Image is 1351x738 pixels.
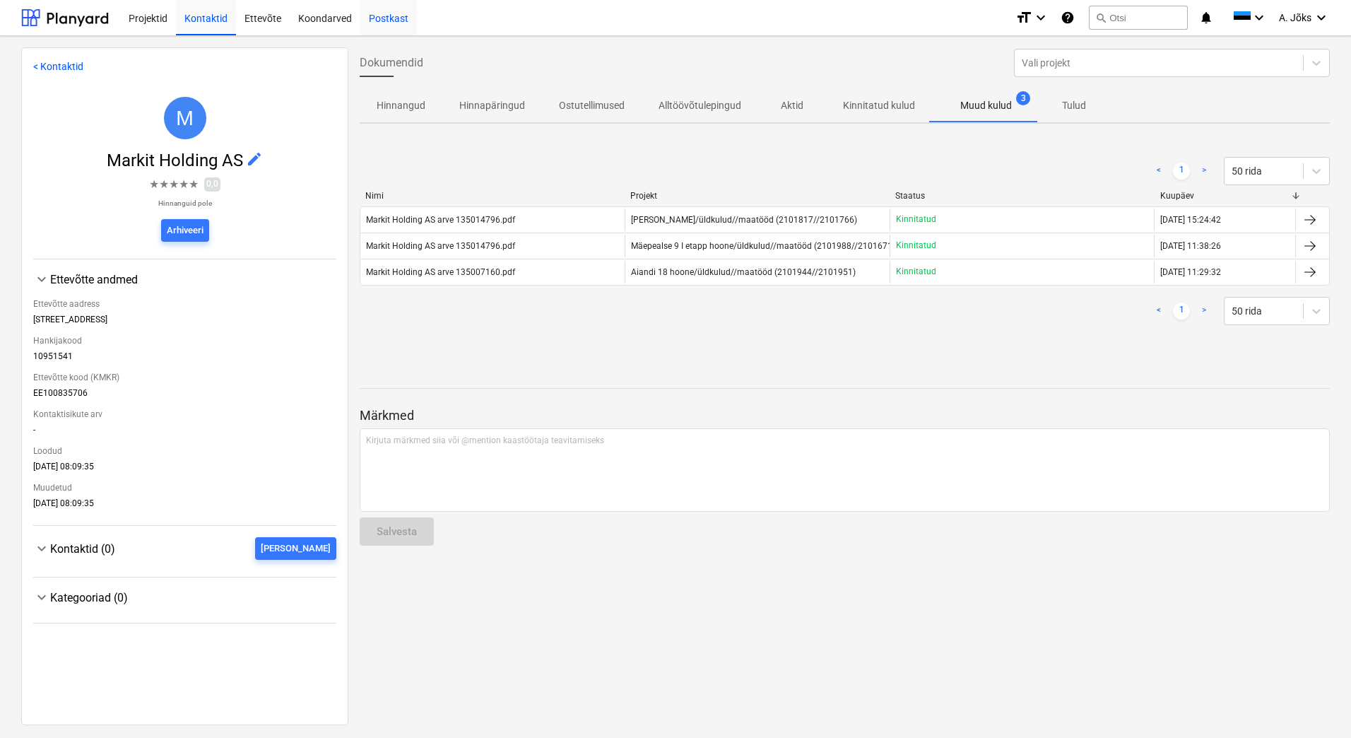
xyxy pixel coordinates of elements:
[1279,12,1311,23] span: A. Jõks
[33,330,336,351] div: Hankijakood
[33,61,83,72] a: < Kontaktid
[50,591,336,604] div: Kategooriad (0)
[1057,98,1091,113] p: Tulud
[33,271,50,288] span: keyboard_arrow_down
[33,388,336,404] div: EE100835706
[896,266,936,278] p: Kinnitatud
[1280,670,1351,738] iframe: Chat Widget
[189,176,199,193] span: ★
[33,589,50,606] span: keyboard_arrow_down
[33,367,336,388] div: Ettevõtte kood (KMKR)
[33,351,336,367] div: 10951541
[775,98,809,113] p: Aktid
[50,273,336,286] div: Ettevõtte andmed
[204,177,220,191] span: 0,0
[1251,9,1268,26] i: keyboard_arrow_down
[659,98,741,113] p: Alltöövõtulepingud
[1160,267,1221,277] div: [DATE] 11:29:32
[559,98,625,113] p: Ostutellimused
[630,191,884,201] div: Projekt
[960,98,1012,113] p: Muud kulud
[33,315,336,330] div: [STREET_ADDRESS]
[33,560,336,566] div: Kontaktid (0)[PERSON_NAME]
[1160,215,1221,225] div: [DATE] 15:24:42
[1089,6,1188,30] button: Otsi
[1160,241,1221,251] div: [DATE] 11:38:26
[164,97,206,139] div: Markit
[159,176,169,193] span: ★
[1016,91,1030,105] span: 3
[33,477,336,498] div: Muudetud
[1313,9,1330,26] i: keyboard_arrow_down
[360,54,423,71] span: Dokumendid
[149,199,220,208] p: Hinnanguid pole
[255,537,336,560] button: [PERSON_NAME]
[149,176,159,193] span: ★
[631,267,856,277] span: Aiandi 18 hoone/üldkulud//maatööd (2101944//2101951)
[161,219,209,242] button: Arhiveeri
[365,191,619,201] div: Nimi
[1150,303,1167,320] a: Previous page
[179,176,189,193] span: ★
[377,98,425,113] p: Hinnangud
[167,223,203,239] div: Arhiveeri
[33,540,50,557] span: keyboard_arrow_down
[33,293,336,315] div: Ettevõtte aadress
[360,407,1330,424] p: Märkmed
[366,215,515,225] div: Markit Holding AS arve 135014796.pdf
[33,462,336,477] div: [DATE] 08:09:35
[1173,163,1190,180] a: Page 1 is your current page
[246,151,263,168] span: edit
[50,542,115,556] span: Kontaktid (0)
[895,191,1149,201] div: Staatus
[107,151,246,170] span: Markit Holding AS
[261,541,331,557] div: [PERSON_NAME]
[366,267,515,277] div: Markit Holding AS arve 135007160.pdf
[169,176,179,193] span: ★
[1196,163,1213,180] a: Next page
[1015,9,1032,26] i: format_size
[1199,9,1213,26] i: notifications
[631,241,895,251] span: Mäepealse 9 I etapp hoone/üldkulud//maatööd (2101988//2101671)
[1095,12,1107,23] span: search
[1061,9,1075,26] i: Abikeskus
[896,213,936,225] p: Kinnitatud
[843,98,915,113] p: Kinnitatud kulud
[33,606,336,611] div: Kategooriad (0)
[33,425,336,440] div: -
[1196,303,1213,320] a: Next page
[1160,191,1290,201] div: Kuupäev
[33,271,336,288] div: Ettevõtte andmed
[33,404,336,425] div: Kontaktisikute arv
[1173,303,1190,320] a: Page 1 is your current page
[33,498,336,514] div: [DATE] 08:09:35
[176,106,194,129] span: M
[33,440,336,462] div: Loodud
[1150,163,1167,180] a: Previous page
[33,589,336,606] div: Kategooriad (0)
[459,98,525,113] p: Hinnapäringud
[33,288,336,514] div: Ettevõtte andmed
[33,537,336,560] div: Kontaktid (0)[PERSON_NAME]
[631,215,857,225] span: Saku I hoone/üldkulud//maatööd (2101817//2101766)
[896,240,936,252] p: Kinnitatud
[1032,9,1049,26] i: keyboard_arrow_down
[366,241,515,251] div: Markit Holding AS arve 135014796.pdf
